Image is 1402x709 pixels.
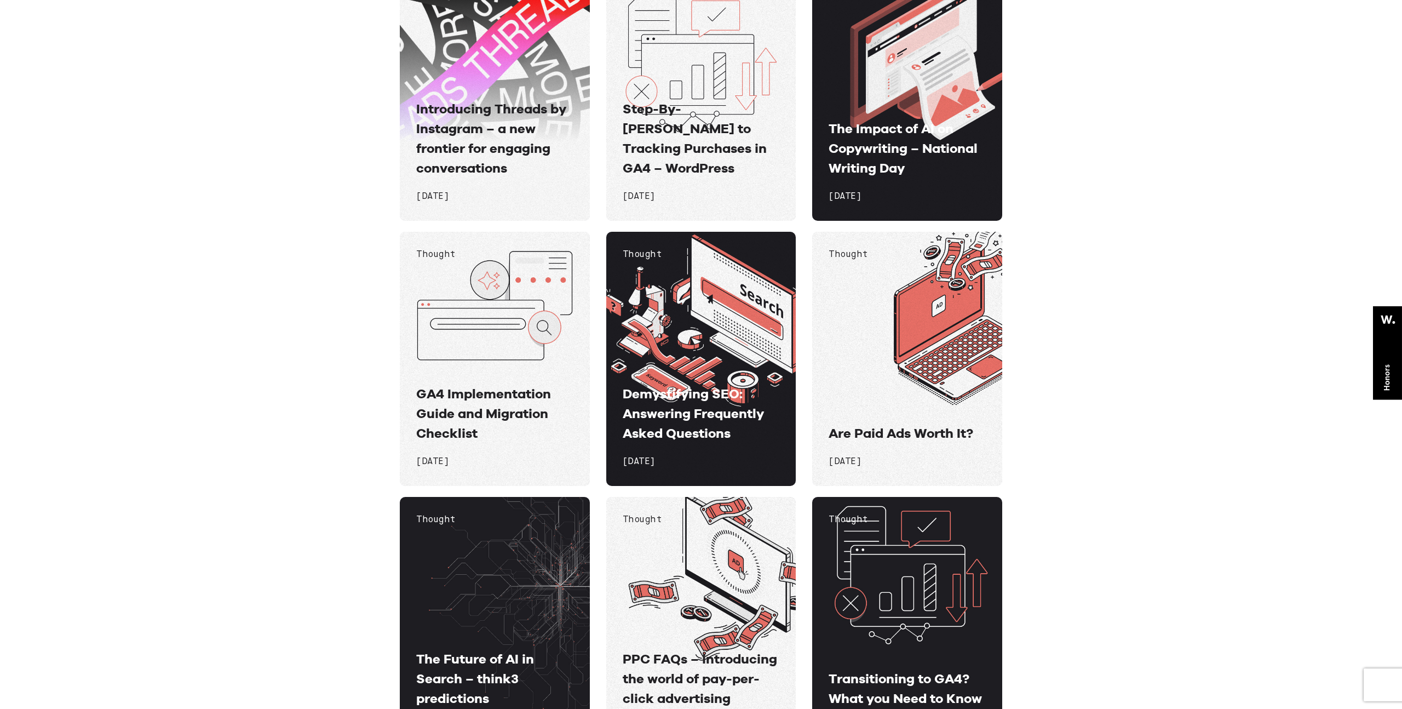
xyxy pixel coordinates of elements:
span: Introducing Threads by Instagram – a new frontier for engaging conversations [416,101,566,176]
span: PPC FAQs – introducing the world of pay-per-click advertising [623,651,777,706]
span: The Impact of AI on Copywriting – National Writing Day [829,121,978,176]
span: [DATE] [623,192,655,201]
span: [DATE] [416,458,449,466]
span: Demystifying SEO: Answering Frequently Asked Questions [623,386,764,441]
span: Thought [416,250,456,259]
span: [DATE] [829,458,861,466]
span: Are Paid Ads Worth It? [829,425,973,441]
span: GA4 Implementation Guide and Migration Checklist [416,386,551,441]
span: [DATE] [623,458,655,466]
span: Thought [829,250,868,259]
span: Thought [623,516,662,524]
span: Transitioning to GA4? What you Need to Know [829,671,982,706]
span: [DATE] [829,192,861,201]
span: Thought [416,516,456,524]
span: Step-By-[PERSON_NAME] to Tracking Purchases in GA4 – WordPress [623,101,767,176]
span: Thought [623,250,662,259]
span: The Future of AI in Search – think3 predictions [416,651,534,706]
span: Thought [829,516,868,524]
span: [DATE] [416,192,449,201]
